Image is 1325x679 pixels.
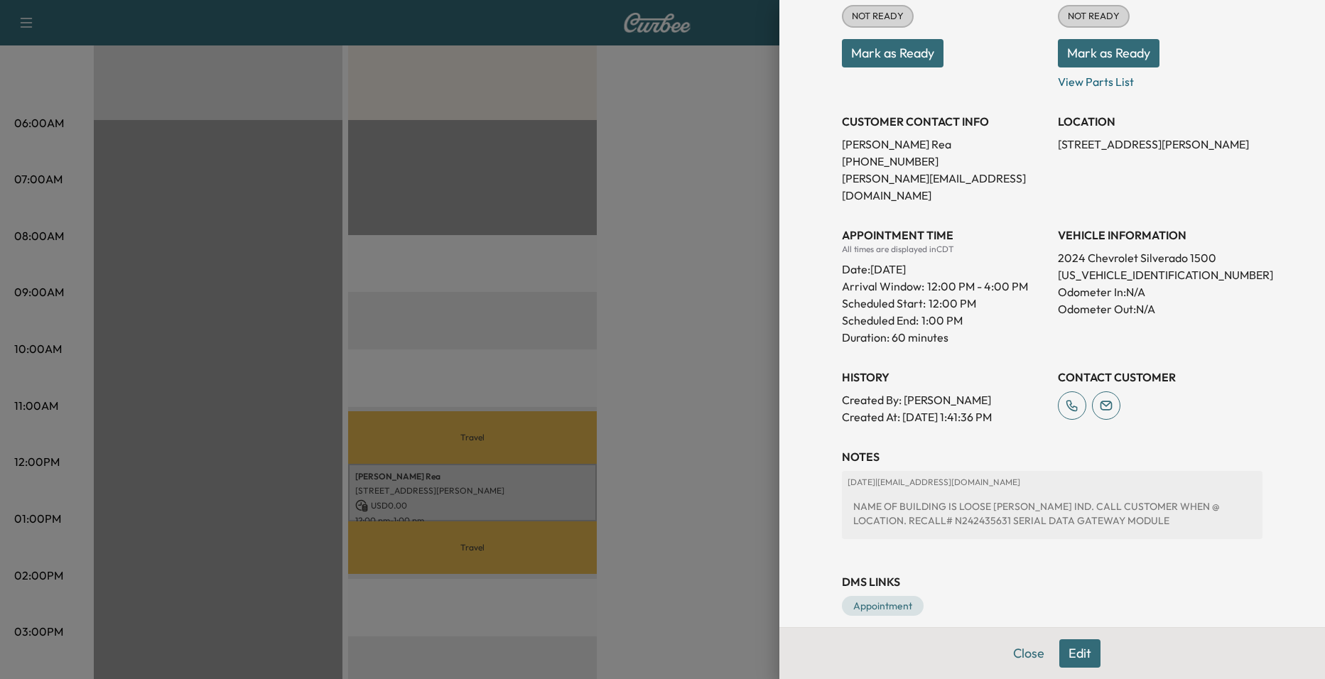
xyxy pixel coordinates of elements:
[1058,113,1262,130] h3: LOCATION
[842,227,1047,244] h3: APPOINTMENT TIME
[842,596,924,616] a: Appointment
[1058,266,1262,283] p: [US_VEHICLE_IDENTIFICATION_NUMBER]
[842,329,1047,346] p: Duration: 60 minutes
[842,39,943,67] button: Mark as Ready
[842,369,1047,386] h3: History
[842,391,1047,408] p: Created By : [PERSON_NAME]
[842,278,1047,295] p: Arrival Window:
[1058,136,1262,153] p: [STREET_ADDRESS][PERSON_NAME]
[842,153,1047,170] p: [PHONE_NUMBER]
[842,244,1047,255] div: All times are displayed in CDT
[842,170,1047,204] p: [PERSON_NAME][EMAIL_ADDRESS][DOMAIN_NAME]
[921,312,963,329] p: 1:00 PM
[1058,249,1262,266] p: 2024 Chevrolet Silverado 1500
[842,312,919,329] p: Scheduled End:
[848,494,1257,533] div: NAME OF BUILDING IS LOOSE [PERSON_NAME] IND. CALL CUSTOMER WHEN @ LOCATION. RECALL# N242435631 SE...
[842,295,926,312] p: Scheduled Start:
[842,136,1047,153] p: [PERSON_NAME] Rea
[1059,9,1128,23] span: NOT READY
[1058,227,1262,244] h3: VEHICLE INFORMATION
[842,255,1047,278] div: Date: [DATE]
[842,573,1262,590] h3: DMS Links
[842,113,1047,130] h3: CUSTOMER CONTACT INFO
[848,477,1257,488] p: [DATE] | [EMAIL_ADDRESS][DOMAIN_NAME]
[1004,639,1054,668] button: Close
[1058,300,1262,317] p: Odometer Out: N/A
[843,9,912,23] span: NOT READY
[1058,283,1262,300] p: Odometer In: N/A
[1058,369,1262,386] h3: CONTACT CUSTOMER
[1059,639,1100,668] button: Edit
[929,295,976,312] p: 12:00 PM
[927,278,1028,295] span: 12:00 PM - 4:00 PM
[842,408,1047,425] p: Created At : [DATE] 1:41:36 PM
[842,448,1262,465] h3: NOTES
[1058,39,1159,67] button: Mark as Ready
[1058,67,1262,90] p: View Parts List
